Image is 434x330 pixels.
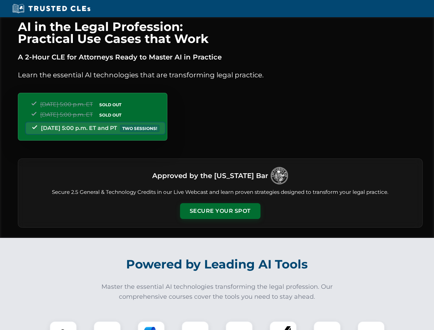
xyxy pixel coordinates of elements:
span: SOLD OUT [97,111,124,119]
h1: AI in the Legal Profession: Practical Use Cases that Work [18,21,423,45]
span: [DATE] 5:00 p.m. ET [40,101,93,108]
span: SOLD OUT [97,101,124,108]
p: Master the essential AI technologies transforming the legal profession. Our comprehensive courses... [97,282,337,302]
p: A 2-Hour CLE for Attorneys Ready to Master AI in Practice [18,52,423,63]
img: Logo [271,167,288,184]
h2: Powered by Leading AI Tools [27,252,408,276]
button: Secure Your Spot [180,203,260,219]
h3: Approved by the [US_STATE] Bar [152,169,268,182]
p: Secure 2.5 General & Technology Credits in our Live Webcast and learn proven strategies designed ... [26,188,414,196]
p: Learn the essential AI technologies that are transforming legal practice. [18,69,423,80]
span: [DATE] 5:00 p.m. ET [40,111,93,118]
img: Trusted CLEs [10,3,92,14]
